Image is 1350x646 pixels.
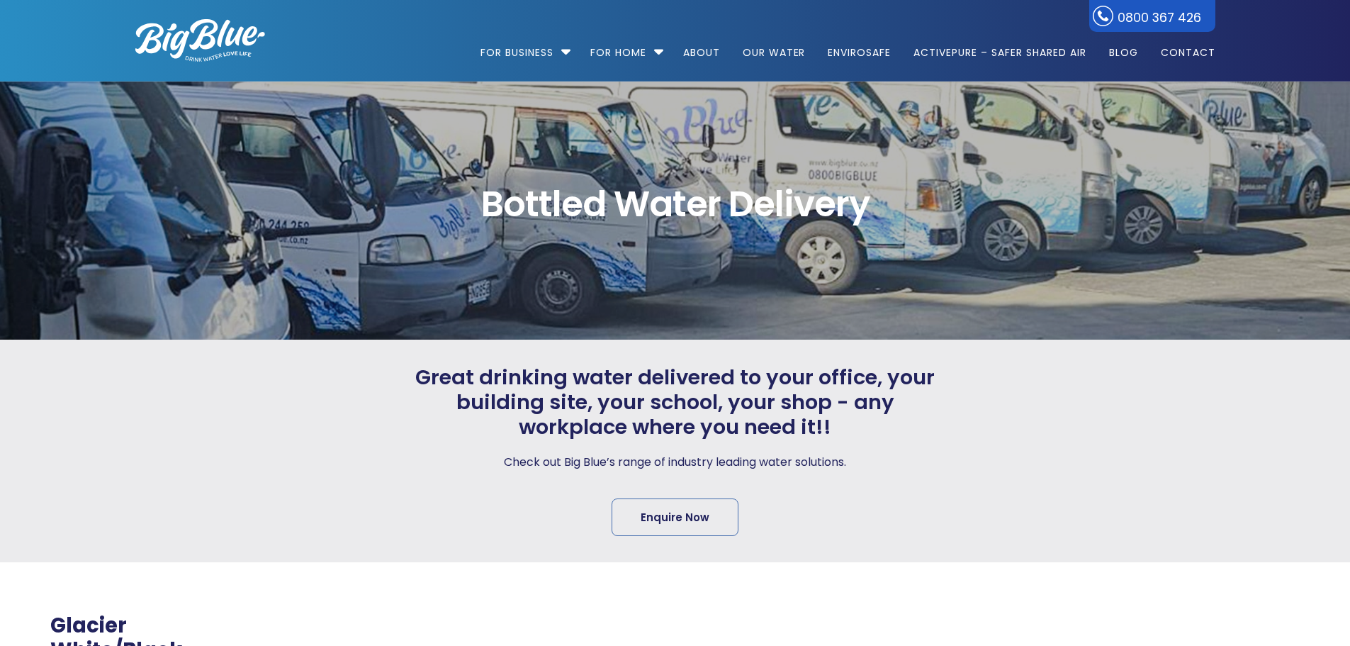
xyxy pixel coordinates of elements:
a: Glacier [50,611,127,640]
a: Enquire Now [612,499,738,536]
img: logo [135,19,265,62]
span: Bottled Water Delivery [135,186,1215,222]
span: Great drinking water delivered to your office, your building site, your school, your shop - any w... [412,365,939,439]
p: Check out Big Blue’s range of industry leading water solutions. [412,452,939,472]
